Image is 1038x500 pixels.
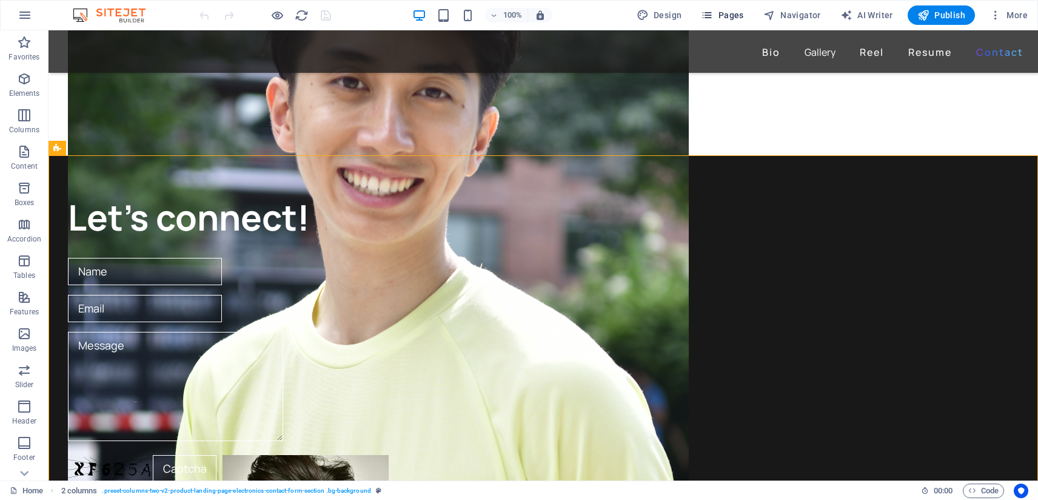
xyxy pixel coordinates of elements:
p: Tables [13,271,35,280]
p: Columns [9,125,39,135]
p: Elements [9,89,40,98]
button: reload [294,8,309,22]
p: Slider [15,380,34,390]
span: : [942,486,944,495]
p: Favorites [8,52,39,62]
span: 00 00 [934,484,953,498]
p: Images [12,343,37,353]
button: Code [963,484,1004,498]
span: . preset-columns-two-v2-product-landing-page-electronics-contact-form-section .bg-background [102,484,370,498]
button: Publish [908,5,975,25]
img: Editor Logo [70,8,161,22]
span: AI Writer [840,9,893,21]
span: Pages [701,9,743,21]
span: Publish [917,9,965,21]
span: Code [968,484,999,498]
button: Click here to leave preview mode and continue editing [270,8,284,22]
button: More [985,5,1033,25]
p: Header [12,416,36,426]
button: Usercentrics [1014,484,1028,498]
p: Footer [13,453,35,462]
span: Design [637,9,682,21]
button: AI Writer [835,5,898,25]
p: Content [11,161,38,171]
span: Click to select. Double-click to edit [61,484,98,498]
i: Reload page [295,8,309,22]
button: 100% [485,8,528,22]
button: Navigator [758,5,826,25]
p: Boxes [15,198,35,208]
span: Navigator [763,9,821,21]
h6: 100% [503,8,523,22]
button: Design [632,5,687,25]
span: More [989,9,1028,21]
p: Accordion [7,234,41,244]
p: Features [10,307,39,317]
i: On resize automatically adjust zoom level to fit chosen device. [535,10,546,21]
a: Click to cancel selection. Double-click to open Pages [10,484,43,498]
nav: breadcrumb [61,484,381,498]
i: This element is a customizable preset [376,487,381,494]
button: Pages [696,5,748,25]
h6: Session time [921,484,953,498]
